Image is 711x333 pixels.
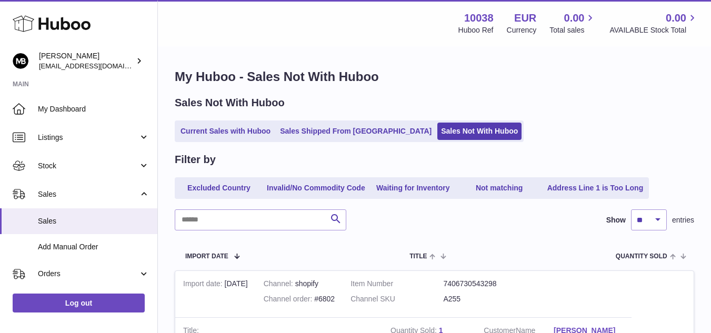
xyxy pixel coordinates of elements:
h2: Sales Not With Huboo [175,96,285,110]
strong: EUR [514,11,536,25]
div: [PERSON_NAME] [39,51,134,71]
div: #6802 [264,294,335,304]
a: Address Line 1 is Too Long [544,179,647,197]
label: Show [606,215,626,225]
a: Waiting for Inventory [371,179,455,197]
div: Currency [507,25,537,35]
div: shopify [264,279,335,289]
h2: Filter by [175,153,216,167]
div: Huboo Ref [458,25,494,35]
a: Invalid/No Commodity Code [263,179,369,197]
span: Stock [38,161,138,171]
a: Sales Shipped From [GEOGRAPHIC_DATA] [276,123,435,140]
span: 0.00 [564,11,585,25]
span: My Dashboard [38,104,149,114]
a: 0.00 AVAILABLE Stock Total [609,11,698,35]
dd: A255 [443,294,536,304]
span: Import date [185,253,228,260]
h1: My Huboo - Sales Not With Huboo [175,68,694,85]
a: Log out [13,294,145,312]
strong: Import date [183,279,225,290]
dt: Item Number [351,279,443,289]
span: Sales [38,216,149,226]
span: Total sales [549,25,596,35]
span: [EMAIL_ADDRESS][DOMAIN_NAME] [39,62,155,70]
dt: Channel SKU [351,294,443,304]
span: AVAILABLE Stock Total [609,25,698,35]
span: Quantity Sold [616,253,667,260]
span: entries [672,215,694,225]
span: Title [409,253,427,260]
strong: Channel order [264,295,315,306]
span: 0.00 [666,11,686,25]
img: internalAdmin-10038@internal.huboo.com [13,53,28,69]
a: Not matching [457,179,542,197]
a: 0.00 Total sales [549,11,596,35]
a: Excluded Country [177,179,261,197]
strong: 10038 [464,11,494,25]
span: Orders [38,269,138,279]
span: Listings [38,133,138,143]
a: Sales Not With Huboo [437,123,522,140]
a: Current Sales with Huboo [177,123,274,140]
td: [DATE] [175,271,256,317]
dd: 7406730543298 [443,279,536,289]
strong: Channel [264,279,295,290]
span: Add Manual Order [38,242,149,252]
span: Sales [38,189,138,199]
